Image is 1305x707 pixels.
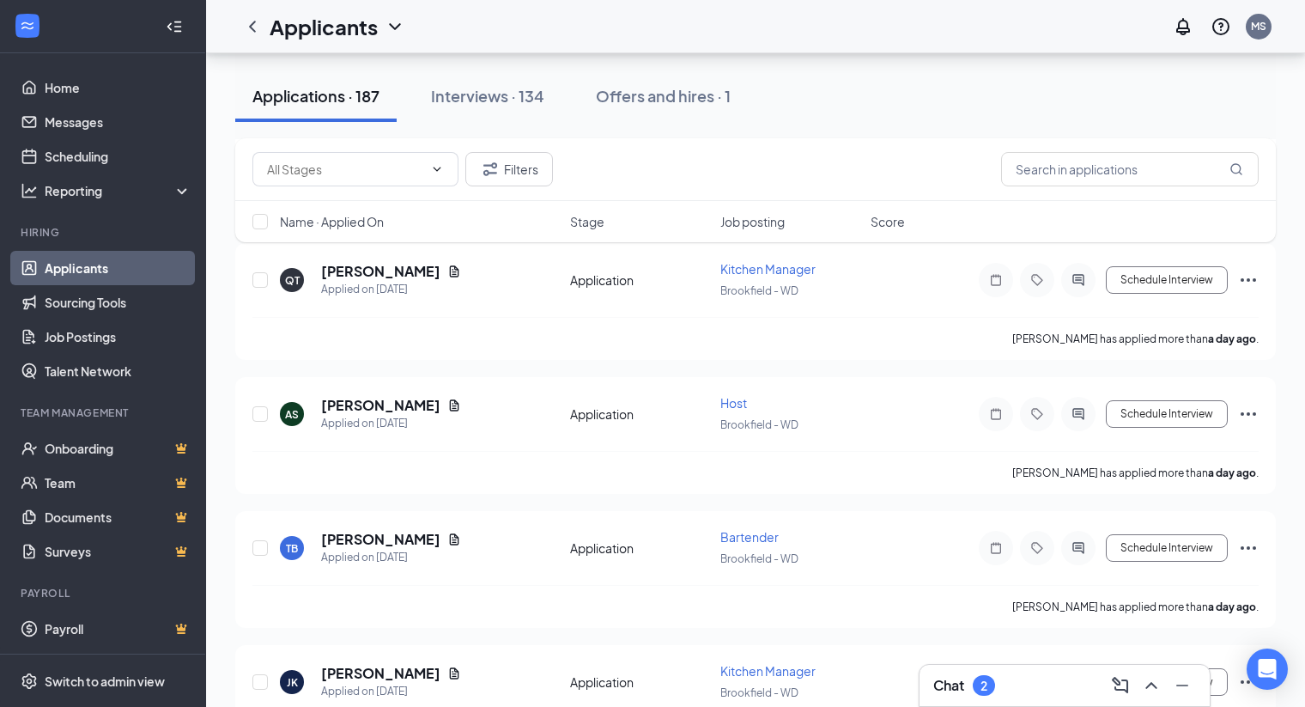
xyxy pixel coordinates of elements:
[1027,407,1047,421] svg: Tag
[1238,672,1259,692] svg: Ellipses
[570,673,710,691] div: Application
[447,399,461,412] svg: Document
[720,261,816,277] span: Kitchen Manager
[45,431,191,466] a: OnboardingCrown
[720,213,785,230] span: Job posting
[321,262,440,281] h5: [PERSON_NAME]
[986,541,1006,555] svg: Note
[321,396,440,415] h5: [PERSON_NAME]
[570,213,604,230] span: Stage
[570,405,710,423] div: Application
[321,530,440,549] h5: [PERSON_NAME]
[1001,152,1259,186] input: Search in applications
[1172,675,1193,696] svg: Minimize
[1211,16,1231,37] svg: QuestionInfo
[267,160,423,179] input: All Stages
[1106,266,1228,294] button: Schedule Interview
[720,552,798,565] span: Brookfield - WD
[19,17,36,34] svg: WorkstreamLogo
[1238,404,1259,424] svg: Ellipses
[933,676,964,695] h3: Chat
[1141,675,1162,696] svg: ChevronUp
[720,395,747,411] span: Host
[21,225,188,240] div: Hiring
[447,265,461,278] svg: Document
[570,271,710,289] div: Application
[1238,270,1259,290] svg: Ellipses
[1247,649,1288,690] div: Open Intercom Messenger
[720,663,816,679] span: Kitchen Manager
[45,466,191,500] a: TeamCrown
[986,273,1006,287] svg: Note
[1110,675,1131,696] svg: ComposeMessage
[430,162,444,176] svg: ChevronDown
[45,182,192,199] div: Reporting
[385,16,405,37] svg: ChevronDown
[21,182,38,199] svg: Analysis
[45,139,191,174] a: Scheduling
[287,675,298,690] div: JK
[1173,16,1193,37] svg: Notifications
[1138,672,1165,699] button: ChevronUp
[321,281,461,298] div: Applied on [DATE]
[1238,538,1259,558] svg: Ellipses
[980,679,987,693] div: 2
[45,500,191,534] a: DocumentsCrown
[45,320,191,354] a: Job Postings
[252,85,379,107] div: Applications · 187
[45,285,191,320] a: Sourcing Tools
[1068,407,1089,421] svg: ActiveChat
[321,549,461,566] div: Applied on [DATE]
[285,407,299,422] div: AS
[720,418,798,431] span: Brookfield - WD
[1208,466,1256,479] b: a day ago
[1027,541,1047,555] svg: Tag
[270,12,378,41] h1: Applicants
[1012,466,1259,480] p: [PERSON_NAME] has applied more than .
[1229,162,1243,176] svg: MagnifyingGlass
[447,533,461,546] svg: Document
[447,667,461,680] svg: Document
[720,529,779,545] span: Bartender
[21,673,38,690] svg: Settings
[321,415,461,432] div: Applied on [DATE]
[1168,672,1196,699] button: Minimize
[1027,273,1047,287] svg: Tag
[45,612,191,646] a: PayrollCrown
[45,534,191,569] a: SurveysCrown
[45,105,191,139] a: Messages
[286,541,298,556] div: TB
[1251,19,1266,34] div: MS
[986,407,1006,421] svg: Note
[871,213,905,230] span: Score
[1106,400,1228,428] button: Schedule Interview
[1012,332,1259,346] p: [PERSON_NAME] has applied more than .
[1208,600,1256,613] b: a day ago
[480,159,501,180] svg: Filter
[431,85,544,107] div: Interviews · 134
[242,16,263,37] svg: ChevronLeft
[720,284,798,297] span: Brookfield - WD
[21,405,188,420] div: Team Management
[1107,672,1134,699] button: ComposeMessage
[1208,332,1256,345] b: a day ago
[280,213,384,230] span: Name · Applied On
[45,251,191,285] a: Applicants
[45,673,165,690] div: Switch to admin view
[45,354,191,388] a: Talent Network
[1068,273,1089,287] svg: ActiveChat
[1012,600,1259,614] p: [PERSON_NAME] has applied more than .
[720,686,798,699] span: Brookfield - WD
[1068,541,1089,555] svg: ActiveChat
[596,85,731,107] div: Offers and hires · 1
[321,664,440,683] h5: [PERSON_NAME]
[285,273,300,288] div: QT
[45,70,191,105] a: Home
[321,683,461,700] div: Applied on [DATE]
[1106,534,1228,562] button: Schedule Interview
[166,18,183,35] svg: Collapse
[465,152,553,186] button: Filter Filters
[21,586,188,600] div: Payroll
[570,539,710,557] div: Application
